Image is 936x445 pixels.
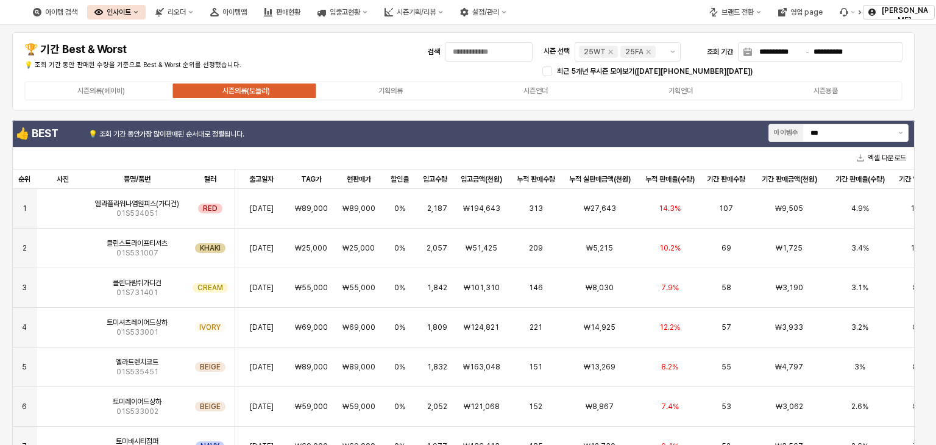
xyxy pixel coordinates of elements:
[661,362,678,372] span: 8.2%
[753,85,898,96] label: 시즌용품
[776,402,803,411] span: ₩3,062
[377,5,450,20] button: 시즌기획/리뷰
[222,8,247,16] font: 아이템맵
[544,47,570,56] span: 시즌 선택
[200,243,221,253] span: KHAKI
[463,362,500,372] span: ₩163,048
[428,48,440,56] span: 검색
[702,5,768,20] button: 브랜드 전환
[913,322,918,332] span: 8
[342,362,375,372] span: ₩89,000
[24,60,316,71] p: 💡 조회 기간 동안 판매된 수량을 기준으로 Best & Worst 순위를 선정했습니다.
[394,283,405,293] span: 0%
[608,49,613,54] div: Remove 25WT
[529,402,542,411] span: 152
[347,174,371,184] span: 현판매가
[852,151,911,165] button: 엑셀 다운로드
[394,362,405,372] span: 0%
[200,402,221,411] span: BEIGE
[295,362,328,372] span: ₩89,000
[529,243,543,253] span: 209
[776,243,803,253] span: ₩1,725
[464,322,499,332] span: ₩124,821
[116,248,158,258] span: 01S531007
[116,208,158,218] span: 01S534051
[310,5,375,20] button: 입출고현황
[427,402,447,411] span: 2,052
[77,87,125,95] div: 시즌의류(베이비)
[775,362,803,372] span: ₩4,797
[661,283,679,293] span: 7.9%
[774,127,798,138] div: 아이템수
[427,243,447,253] span: 2,057
[250,204,274,213] span: [DATE]
[95,199,179,208] span: 엘라플라워나염원피스(가디건)
[301,174,322,184] span: TAG가
[295,283,328,293] span: ₩55,000
[391,174,409,184] span: 할인율
[453,5,514,20] div: 설정/관리
[26,5,85,20] button: 아이템 검색
[586,283,614,293] span: ₩8,030
[276,8,300,16] font: 판매현황
[394,204,405,213] span: 0%
[116,407,158,416] span: 01S533002
[250,402,274,411] span: [DATE]
[557,67,753,76] span: 최근 5개년 무시즌 모아보기([DATE][PHONE_NUMBER][DATE])
[707,174,745,184] span: 기간 판매수량
[148,5,200,20] button: 리오더
[463,85,608,96] label: 시즌언더
[87,5,146,20] button: 인사이트
[342,204,375,213] span: ₩89,000
[394,243,405,253] span: 0%
[107,238,168,248] span: 클린스트라이프티셔츠
[665,43,680,61] button: 제안 사항 표시
[203,5,254,20] button: 아이템맵
[721,402,731,411] span: 53
[762,174,817,184] span: 기간 판매금액(천원)
[530,322,542,332] span: 221
[257,5,308,20] div: 판매현황
[250,283,274,293] span: [DATE]
[116,288,158,297] span: 01S731401
[586,402,614,411] span: ₩8,867
[427,283,447,293] span: 1,842
[584,46,606,58] div: 25WT
[721,243,731,253] span: 69
[851,402,868,411] span: 2.6%
[645,174,695,184] span: 누적 판매율(수량)
[719,204,733,213] span: 107
[771,5,830,20] button: 영업 page
[721,283,731,293] span: 58
[851,283,868,293] span: 3.1%
[222,87,270,95] div: 시즌의류(토들러)
[584,322,615,332] span: ₩14,925
[154,130,166,138] strong: 많이
[721,362,731,372] span: 55
[529,204,543,213] span: 313
[707,48,733,56] span: 조회 기간
[22,283,27,293] span: 3
[835,174,885,184] span: 기간 판매율(수량)
[140,130,152,138] strong: 가장
[851,322,868,332] span: 3.2%
[529,283,543,293] span: 146
[423,174,447,184] span: 입고수량
[295,322,328,332] span: ₩69,000
[517,174,555,184] span: 누적 판매수량
[523,87,548,95] div: 시즌언더
[625,46,643,58] div: 25FA
[882,6,927,24] font: [PERSON_NAME]
[584,204,616,213] span: ₩27,643
[378,87,403,95] div: 기획의류
[250,362,274,372] span: [DATE]
[397,8,436,16] font: 시즌기획/리뷰
[913,362,918,372] span: 8
[16,127,86,140] h4: 👍 BEST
